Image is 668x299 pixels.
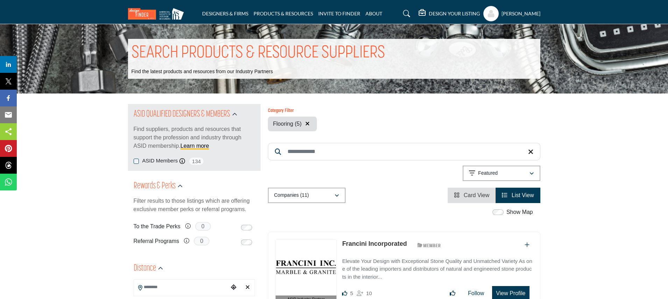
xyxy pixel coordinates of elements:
[413,241,445,250] img: ASID Members Badge Icon
[365,11,382,16] a: ABOUT
[134,197,255,214] p: Filter results to those listings which are offering exclusive member perks or referral programs.
[342,253,533,281] a: Elevate Your Design with Exceptional Stone Quality and Unmatched Variety As one of the leading im...
[254,11,313,16] a: PRODUCTS & RESOURCES
[342,240,407,247] a: Francini Incorporated
[241,239,252,245] input: Switch to Referral Programs
[268,143,540,160] input: Search Keyword
[464,192,490,198] span: Card View
[357,289,372,298] div: Followers
[342,257,533,281] p: Elevate Your Design with Exceptional Stone Quality and Unmatched Variety As one of the leading im...
[134,159,139,164] input: ASID Members checkbox
[502,192,534,198] a: View List
[429,11,480,17] h5: DESIGN YOUR LISTING
[202,11,248,16] a: DESIGNERS & FIRMS
[448,188,496,203] li: Card View
[496,188,540,203] li: List View
[128,8,187,20] img: Site Logo
[134,108,230,121] h2: ASID QUALIFIED DESIGNERS & MEMBERS
[483,6,499,21] button: Show hide supplier dropdown
[276,239,337,295] img: Francini Incorporated
[525,242,530,248] a: Add To List
[342,239,407,249] p: Francini Incorporated
[512,192,534,198] span: List View
[142,157,178,165] label: ASID Members
[419,9,480,18] div: DESIGN YOUR LISTING
[478,170,498,177] p: Featured
[134,180,176,193] h2: Rewards & Perks
[350,290,353,296] span: 5
[318,11,360,16] a: INVITE TO FINDER
[134,280,228,294] input: Search Location
[189,157,204,166] span: 134
[134,262,156,275] h2: Distance
[132,68,273,75] p: Find the latest products and resources from our Industry Partners
[194,237,209,245] span: 0
[366,290,372,296] span: 10
[506,208,533,216] label: Show Map
[502,10,540,17] h5: [PERSON_NAME]
[132,42,385,64] h1: SEARCH PRODUCTS & RESOURCE SUPPLIERS
[268,108,317,114] h6: Category Filter
[396,8,415,19] a: Search
[454,192,489,198] a: View Card
[273,121,302,127] span: Flooring (5)
[134,235,179,247] label: Referral Programs
[228,280,239,295] div: Choose your current location
[274,192,309,199] p: Companies (11)
[134,220,180,232] label: To the Trade Perks
[463,166,540,181] button: Featured
[241,225,252,230] input: Switch to To the Trade Perks
[134,125,255,150] p: Find suppliers, products and resources that support the profession and industry through ASID memb...
[195,222,211,231] span: 0
[180,143,209,149] a: Learn more
[342,291,347,296] i: Likes
[242,280,253,295] div: Clear search location
[268,188,346,203] button: Companies (11)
